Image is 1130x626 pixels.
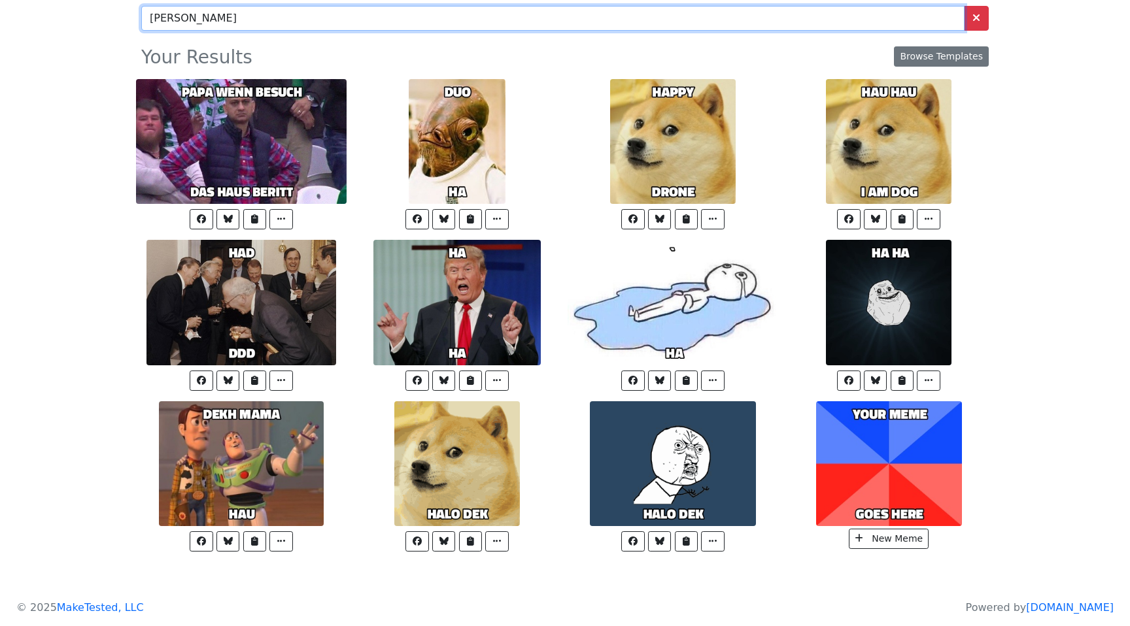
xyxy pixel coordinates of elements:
[610,79,736,205] img: drone.jpg
[816,401,962,527] img: goes_here.jpg
[16,600,144,616] p: © 2025
[409,79,505,205] img: ha.jpg
[1026,601,1114,614] a: [DOMAIN_NAME]
[141,46,276,69] h3: Your Results
[159,401,323,527] img: hau.jpg
[394,401,520,527] img: halo_dek.gif
[966,600,1114,616] p: Powered by
[849,529,929,549] a: New Meme
[568,240,778,365] img: _ha.jpg
[141,6,965,31] input: Begin typing to search for memes...
[136,79,347,205] img: das_haus_beritt.jpg
[590,401,756,527] img: halo_dek.gif
[894,46,989,67] a: Browse Templates
[373,240,540,365] img: ha.jpg
[146,240,336,365] img: ddd.jpg
[57,601,144,614] a: MakeTested, LLC
[826,79,951,205] img: i_am_dog.jpg
[826,240,951,365] img: _ha_ha.jpg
